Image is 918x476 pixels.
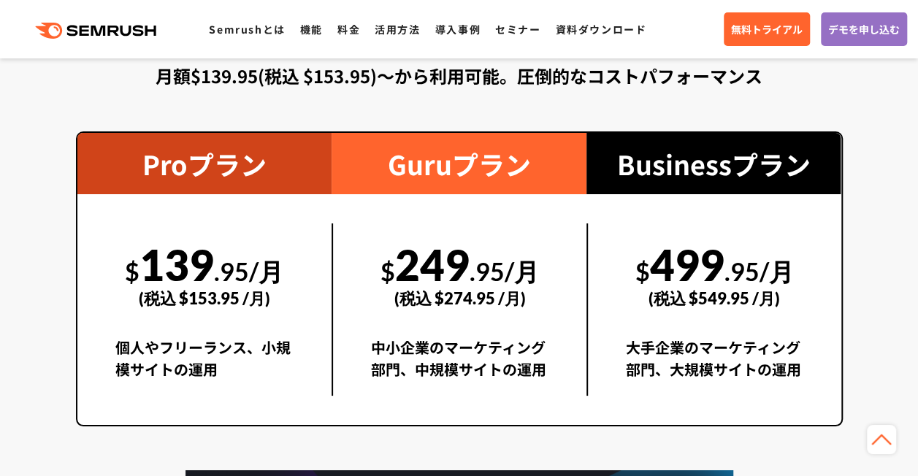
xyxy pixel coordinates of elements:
[300,22,323,37] a: 機能
[371,272,548,324] div: (税込 $274.95 /月)
[555,22,646,37] a: 資料ダウンロード
[821,12,907,46] a: デモを申し込む
[626,223,803,324] div: 499
[495,22,540,37] a: セミナー
[115,337,294,396] div: 個人やフリーランス、小規模サイトの運用
[724,12,810,46] a: 無料トライアル
[635,256,650,286] span: $
[76,63,843,89] div: 月額$139.95(税込 $153.95)〜から利用可能。圧倒的なコストパフォーマンス
[371,337,548,396] div: 中小企業のマーケティング部門、中規模サイトの運用
[626,272,803,324] div: (税込 $549.95 /月)
[332,133,586,194] div: Guruプラン
[77,133,332,194] div: Proプラン
[435,22,481,37] a: 導入事例
[586,133,841,194] div: Businessプラン
[828,21,900,37] span: デモを申し込む
[115,272,294,324] div: (税込 $153.95 /月)
[371,223,548,324] div: 249
[731,21,803,37] span: 無料トライアル
[209,22,285,37] a: Semrushとは
[375,22,420,37] a: 活用方法
[626,337,803,396] div: 大手企業のマーケティング部門、大規模サイトの運用
[115,223,294,324] div: 139
[470,256,539,286] span: .95/月
[125,256,139,286] span: $
[337,22,360,37] a: 料金
[214,256,283,286] span: .95/月
[380,256,395,286] span: $
[724,256,794,286] span: .95/月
